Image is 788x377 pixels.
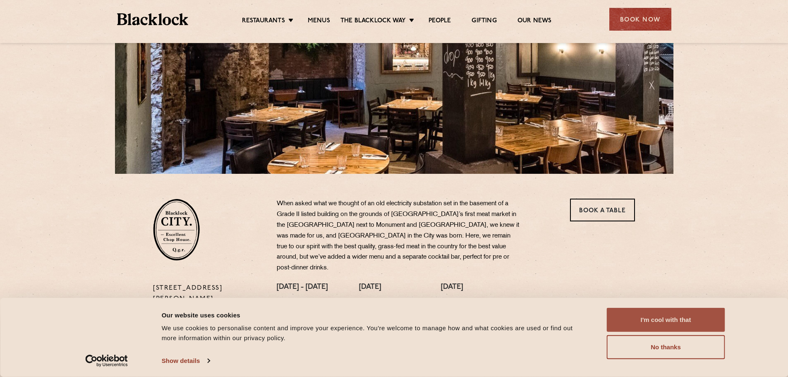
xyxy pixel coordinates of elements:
div: We use cookies to personalise content and improve your experience. You're welcome to manage how a... [162,323,588,343]
h4: [DATE] [441,283,505,292]
a: Gifting [472,17,496,26]
a: Usercentrics Cookiebot - opens in a new window [70,355,143,367]
a: Restaurants [242,17,285,26]
a: Menus [308,17,330,26]
div: Book Now [609,8,671,31]
p: When asked what we thought of an old electricity substation set in the basement of a Grade II lis... [277,199,521,274]
button: No thanks [607,335,725,359]
a: Our News [517,17,552,26]
h4: [DATE] [359,283,420,292]
p: 12:00pm - 3:00pm [277,296,338,307]
button: I'm cool with that [607,308,725,332]
img: City-stamp-default.svg [153,199,200,261]
p: 12:00pm - 10:30pm [441,296,505,307]
p: [STREET_ADDRESS][PERSON_NAME] EC3M 8AA [153,283,264,315]
h4: [DATE] - [DATE] [277,283,338,292]
a: The Blacklock Way [340,17,406,26]
a: Book a Table [570,199,635,221]
img: BL_Textured_Logo-footer-cropped.svg [117,13,189,25]
a: People [429,17,451,26]
p: 12:00pm - 3:00pm [359,296,420,307]
a: Show details [162,355,210,367]
div: Our website uses cookies [162,310,588,320]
